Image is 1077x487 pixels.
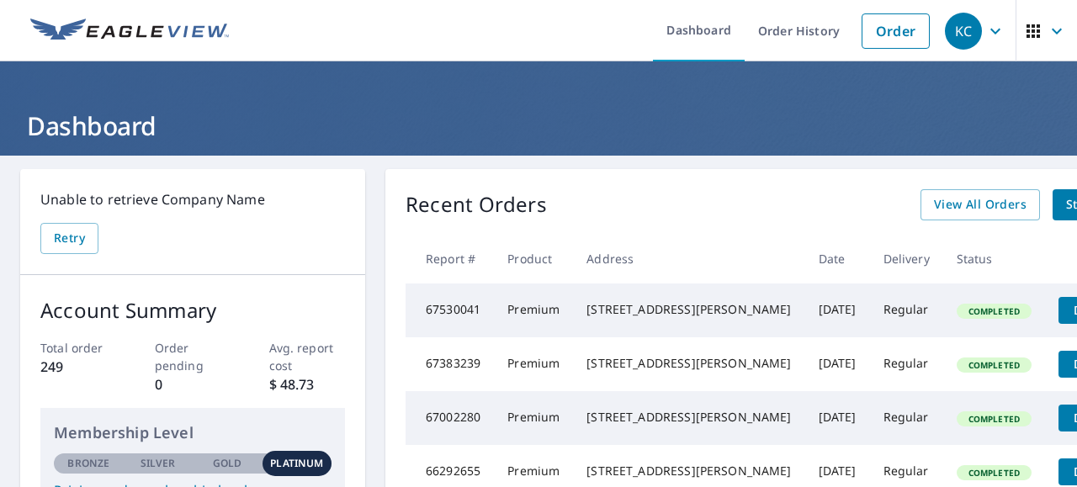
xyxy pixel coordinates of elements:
div: [STREET_ADDRESS][PERSON_NAME] [586,463,791,479]
span: Retry [54,228,85,249]
button: Retry [40,223,98,254]
td: Regular [870,391,943,445]
a: View All Orders [920,189,1040,220]
th: Address [573,234,804,283]
div: [STREET_ADDRESS][PERSON_NAME] [586,409,791,426]
td: Premium [494,283,573,337]
p: Total order [40,339,117,357]
span: Completed [958,413,1030,425]
td: 67002280 [406,391,494,445]
p: Silver [141,456,176,471]
td: [DATE] [805,337,870,391]
p: Unable to retrieve Company Name [40,189,345,209]
td: Regular [870,337,943,391]
td: Premium [494,391,573,445]
span: View All Orders [934,194,1027,215]
p: Account Summary [40,295,345,326]
h1: Dashboard [20,109,1057,143]
p: Membership Level [54,421,332,444]
a: Order [862,13,930,49]
th: Status [943,234,1045,283]
td: Premium [494,337,573,391]
td: 67383239 [406,337,494,391]
th: Delivery [870,234,943,283]
th: Report # [406,234,494,283]
p: Avg. report cost [269,339,346,374]
th: Date [805,234,870,283]
th: Product [494,234,573,283]
div: [STREET_ADDRESS][PERSON_NAME] [586,355,791,372]
td: Regular [870,283,943,337]
p: 249 [40,357,117,377]
p: Gold [213,456,241,471]
span: Completed [958,467,1030,479]
span: Completed [958,359,1030,371]
div: [STREET_ADDRESS][PERSON_NAME] [586,301,791,318]
td: [DATE] [805,391,870,445]
p: $ 48.73 [269,374,346,394]
p: Recent Orders [406,189,547,220]
div: KC [945,13,982,50]
span: Completed [958,305,1030,317]
td: 67530041 [406,283,494,337]
p: Bronze [67,456,109,471]
p: 0 [155,374,231,394]
img: EV Logo [30,19,229,44]
p: Order pending [155,339,231,374]
p: Platinum [270,456,323,471]
td: [DATE] [805,283,870,337]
